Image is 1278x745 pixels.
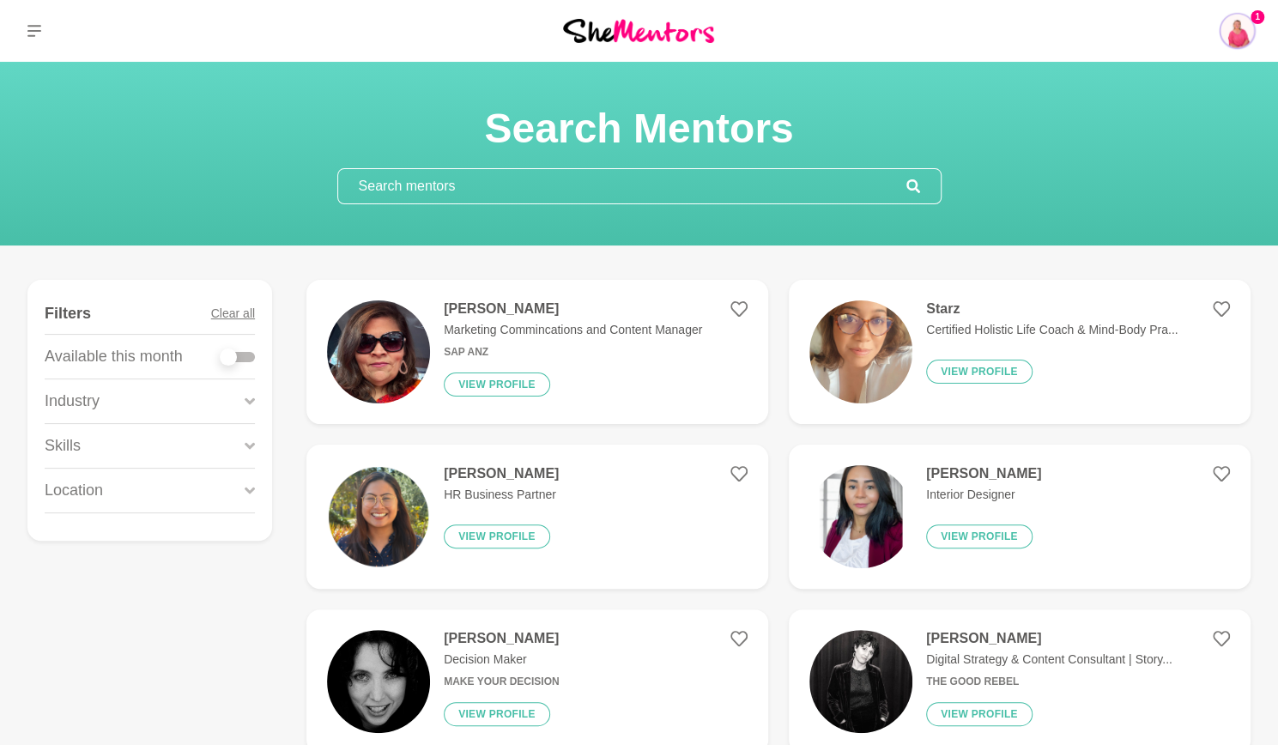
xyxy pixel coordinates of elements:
h6: The Good Rebel [926,675,1172,688]
p: Available this month [45,345,183,368]
p: Marketing Commincations and Content Manager [444,321,702,339]
img: She Mentors Logo [563,19,714,42]
button: View profile [444,524,550,548]
img: 443bca476f7facefe296c2c6ab68eb81e300ea47-400x400.jpg [327,630,430,733]
h1: Search Mentors [337,103,942,154]
img: 231d6636be52241877ec7df6b9df3e537ea7a8ca-1080x1080.png [327,465,430,568]
button: Clear all [211,294,255,334]
h4: [PERSON_NAME] [444,630,559,647]
img: 1044fa7e6122d2a8171cf257dcb819e56f039831-1170x656.jpg [809,630,912,733]
h4: Starz [926,300,1178,318]
p: Interior Designer [926,486,1041,504]
p: Location [45,479,103,502]
p: Certified Holistic Life Coach & Mind-Body Pra... [926,321,1178,339]
span: 1 [1251,10,1264,24]
button: View profile [926,702,1033,726]
img: Sandy Hanrahan [1216,10,1257,51]
p: Industry [45,390,100,413]
p: HR Business Partner [444,486,559,504]
h4: [PERSON_NAME] [444,465,559,482]
h4: [PERSON_NAME] [926,465,1041,482]
p: Digital Strategy & Content Consultant | Story... [926,651,1172,669]
a: [PERSON_NAME]Marketing Commincations and Content ManagerSAP ANZView profile [306,280,768,424]
h4: [PERSON_NAME] [444,300,702,318]
a: StarzCertified Holistic Life Coach & Mind-Body Pra...View profile [789,280,1251,424]
a: [PERSON_NAME]HR Business PartnerView profile [306,445,768,589]
button: View profile [926,360,1033,384]
p: Decision Maker [444,651,559,669]
img: 672c9e0f5c28f94a877040268cd8e7ac1f2c7f14-1080x1350.png [809,465,912,568]
h6: SAP ANZ [444,346,702,359]
img: ec11b24c0aac152775f8df71426d334388dc0d10-1080x1920.jpg [809,300,912,403]
img: aa23f5878ab499289e4fcd759c0b7f51d43bf30b-1200x1599.jpg [327,300,430,403]
input: Search mentors [338,169,906,203]
h4: [PERSON_NAME] [926,630,1172,647]
a: [PERSON_NAME]Interior DesignerView profile [789,445,1251,589]
h4: Filters [45,304,91,324]
button: View profile [926,524,1033,548]
a: Sandy Hanrahan1 [1216,10,1257,51]
h6: Make Your Decision [444,675,559,688]
button: View profile [444,702,550,726]
button: View profile [444,372,550,397]
p: Skills [45,434,81,457]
